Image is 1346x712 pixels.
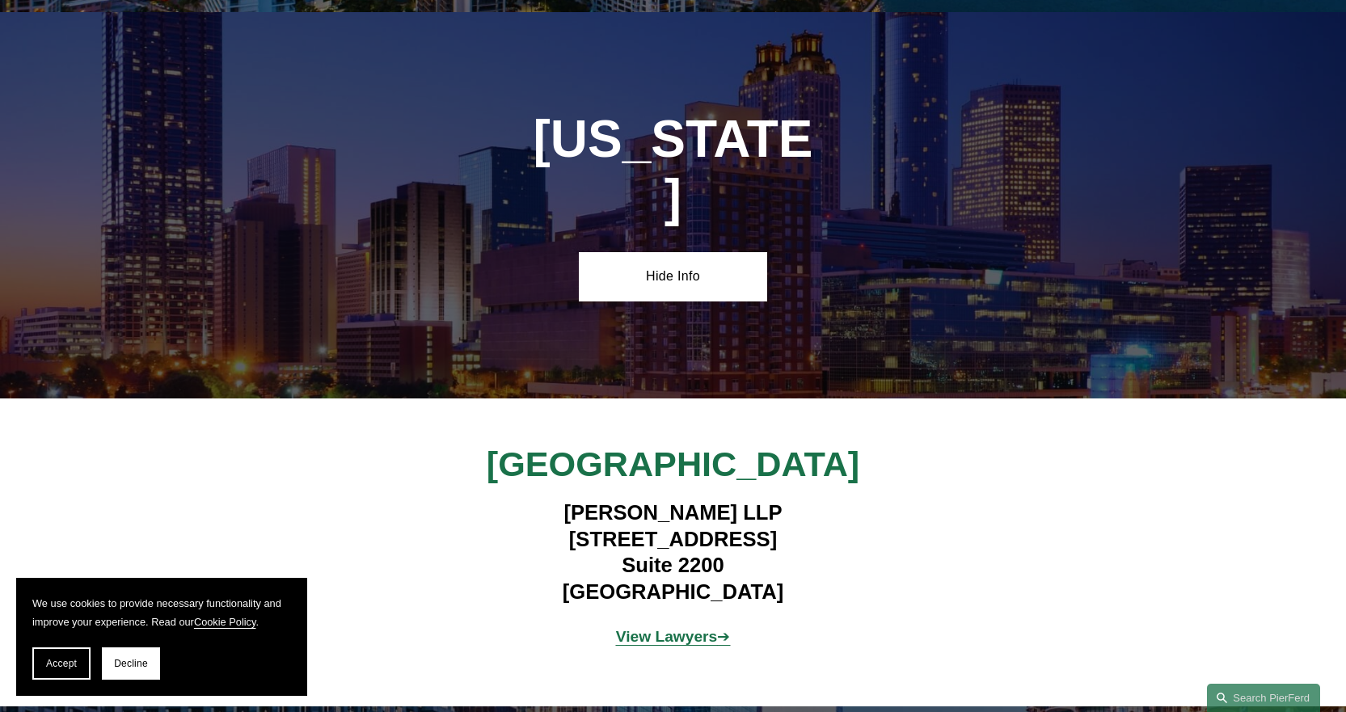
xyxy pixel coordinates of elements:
[102,647,160,680] button: Decline
[487,444,859,483] span: [GEOGRAPHIC_DATA]
[616,628,731,645] span: ➔
[437,499,909,605] h4: [PERSON_NAME] LLP [STREET_ADDRESS] Suite 2200 [GEOGRAPHIC_DATA]
[532,110,815,228] h1: [US_STATE]
[616,628,731,645] a: View Lawyers➔
[32,594,291,631] p: We use cookies to provide necessary functionality and improve your experience. Read our .
[579,252,767,301] a: Hide Info
[1207,684,1320,712] a: Search this site
[46,658,77,669] span: Accept
[194,616,256,628] a: Cookie Policy
[616,628,718,645] strong: View Lawyers
[16,578,307,696] section: Cookie banner
[114,658,148,669] span: Decline
[32,647,91,680] button: Accept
